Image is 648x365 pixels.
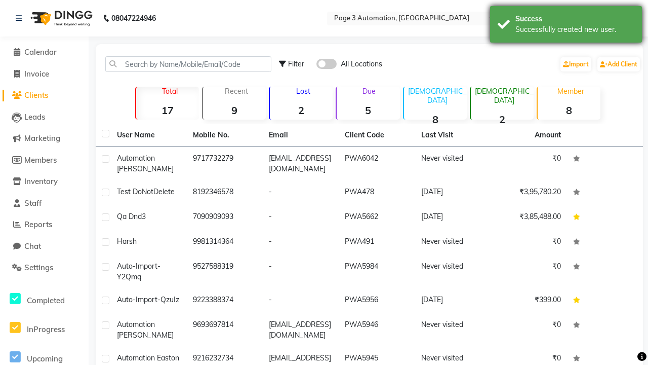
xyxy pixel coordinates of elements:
td: 9981314364 [187,230,263,255]
td: 8192346578 [187,180,263,205]
td: [DATE] [415,180,491,205]
p: Lost [274,87,333,96]
span: Members [24,155,57,165]
td: [DATE] [415,205,491,230]
strong: 17 [136,104,199,117]
span: Invoice [24,69,49,79]
strong: 9 [203,104,266,117]
td: PWA5956 [339,288,415,313]
th: Mobile No. [187,124,263,147]
a: Clients [3,90,86,101]
a: Marketing [3,133,86,144]
span: Test DoNotDelete [117,187,175,196]
td: ₹3,85,488.00 [491,205,567,230]
td: ₹3,95,780.20 [491,180,567,205]
span: Chat [24,241,41,251]
img: logo [26,4,95,32]
span: Auto-Import-QzuIz [117,295,179,304]
th: User Name [111,124,187,147]
th: Amount [529,124,567,147]
a: Staff [3,198,86,209]
td: 9717732279 [187,147,263,180]
td: [DATE] [415,288,491,313]
td: PWA5946 [339,313,415,347]
p: [DEMOGRAPHIC_DATA] [408,87,467,105]
td: PWA491 [339,230,415,255]
td: - [263,255,339,288]
span: Marketing [24,133,60,143]
td: ₹399.00 [491,288,567,313]
td: - [263,180,339,205]
td: PWA478 [339,180,415,205]
span: Filter [288,59,304,68]
a: Invoice [3,68,86,80]
td: [EMAIL_ADDRESS][DOMAIN_NAME] [263,147,339,180]
td: ₹0 [491,255,567,288]
a: Inventory [3,176,86,188]
span: Settings [24,263,53,272]
strong: 5 [337,104,399,117]
span: Harsh [117,237,137,246]
strong: 8 [538,104,600,117]
span: Staff [24,198,42,208]
td: PWA5984 [339,255,415,288]
div: Successfully created new user. [515,24,634,35]
td: PWA6042 [339,147,415,180]
a: Settings [3,262,86,274]
div: Success [515,14,634,24]
span: Leads [24,112,45,122]
th: Last Visit [415,124,491,147]
td: [EMAIL_ADDRESS][DOMAIN_NAME] [263,313,339,347]
span: All Locations [341,59,382,69]
span: Automation Easton [117,353,179,362]
td: Never visited [415,313,491,347]
td: 9527588319 [187,255,263,288]
strong: 8 [404,113,467,126]
td: 7090909093 [187,205,263,230]
span: Auto-Import-Y2Qmq [117,262,160,281]
b: 08047224946 [111,4,156,32]
strong: 2 [270,104,333,117]
a: Chat [3,241,86,252]
a: Members [3,155,86,166]
strong: 2 [471,113,534,126]
span: Upcoming [27,354,63,363]
td: PWA5662 [339,205,415,230]
td: - [263,205,339,230]
span: Reports [24,220,52,229]
td: Never visited [415,230,491,255]
span: Clients [24,90,48,100]
p: Recent [207,87,266,96]
a: Reports [3,219,86,231]
p: [DEMOGRAPHIC_DATA] [475,87,534,105]
a: Import [560,57,591,71]
td: 9223388374 [187,288,263,313]
a: Leads [3,112,86,123]
span: Automation [PERSON_NAME] [117,320,174,340]
td: Never visited [415,255,491,288]
td: Never visited [415,147,491,180]
span: Qa Dnd3 [117,212,146,221]
a: Add Client [597,57,640,71]
span: Inventory [24,176,58,186]
span: Completed [27,296,65,305]
td: 9693697814 [187,313,263,347]
td: - [263,288,339,313]
span: Automation [PERSON_NAME] [117,154,174,173]
span: InProgress [27,324,65,334]
a: Calendar [3,47,86,58]
td: ₹0 [491,313,567,347]
th: Client Code [339,124,415,147]
input: Search by Name/Mobile/Email/Code [105,56,271,72]
span: Calendar [24,47,57,57]
p: Total [140,87,199,96]
td: ₹0 [491,230,567,255]
p: Member [542,87,600,96]
td: ₹0 [491,147,567,180]
p: Due [339,87,399,96]
th: Email [263,124,339,147]
td: - [263,230,339,255]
